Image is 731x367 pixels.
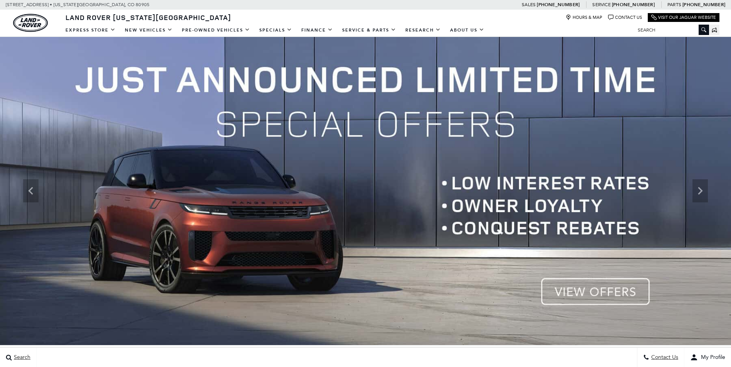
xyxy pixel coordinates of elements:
[61,23,489,37] nav: Main Navigation
[338,23,401,37] a: Service & Parts
[177,23,255,37] a: Pre-Owned Vehicles
[120,23,177,37] a: New Vehicles
[61,13,236,22] a: Land Rover [US_STATE][GEOGRAPHIC_DATA]
[522,2,536,7] span: Sales
[6,2,150,7] a: [STREET_ADDRESS] • [US_STATE][GEOGRAPHIC_DATA], CO 80905
[649,354,678,361] span: Contact Us
[592,2,610,7] span: Service
[445,23,489,37] a: About Us
[632,25,709,35] input: Search
[612,2,655,8] a: [PHONE_NUMBER]
[12,354,30,361] span: Search
[566,15,602,20] a: Hours & Map
[684,348,731,367] button: user-profile-menu
[537,2,580,8] a: [PHONE_NUMBER]
[297,23,338,37] a: Finance
[255,23,297,37] a: Specials
[13,14,48,32] img: Land Rover
[667,2,681,7] span: Parts
[651,15,716,20] a: Visit Our Jaguar Website
[682,2,725,8] a: [PHONE_NUMBER]
[66,13,231,22] span: Land Rover [US_STATE][GEOGRAPHIC_DATA]
[13,14,48,32] a: land-rover
[608,15,642,20] a: Contact Us
[698,354,725,361] span: My Profile
[401,23,445,37] a: Research
[61,23,120,37] a: EXPRESS STORE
